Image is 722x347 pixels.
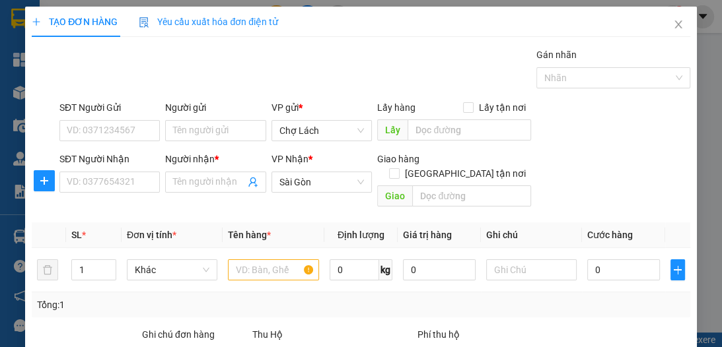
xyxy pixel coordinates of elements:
input: Ghi Chú [486,259,577,280]
label: Ghi chú đơn hàng [142,329,215,340]
span: [GEOGRAPHIC_DATA] tận nơi [400,166,531,181]
button: plus [34,170,55,191]
span: Chợ Lách [279,121,364,141]
button: Close [660,7,697,44]
input: VD: Bàn, Ghế [228,259,318,280]
span: Khác [135,260,209,280]
span: plus [32,17,41,26]
span: Lấy tận nơi [474,100,531,115]
span: close [673,19,684,30]
span: TẠO ĐƠN HÀNG [32,16,118,27]
span: Thu Hộ [252,329,283,340]
input: Dọc đường [412,185,531,206]
div: SĐT Người Nhận [59,152,160,166]
div: Người gửi [165,100,266,115]
button: plus [670,259,685,280]
span: plus [671,265,684,275]
span: Giao [377,185,412,206]
span: user-add [248,177,258,187]
button: delete [37,259,58,280]
div: Phí thu hộ [417,327,580,347]
span: SL [71,230,82,240]
span: Sài Gòn [279,172,364,192]
div: Người nhận [165,152,266,166]
input: Dọc đường [408,119,531,141]
div: SĐT Người Gửi [59,100,160,115]
img: icon [139,17,149,28]
span: kg [379,259,392,280]
div: Tổng: 1 [37,298,280,312]
label: Gán nhãn [536,49,577,60]
span: Cước hàng [587,230,633,240]
span: Giao hàng [377,154,419,164]
span: Định lượng [338,230,384,240]
div: VP gửi [271,100,372,115]
span: Lấy hàng [377,102,415,113]
span: Đơn vị tính [127,230,176,240]
span: Giá trị hàng [403,230,452,240]
span: Lấy [377,119,408,141]
span: plus [34,175,54,186]
span: Yêu cầu xuất hóa đơn điện tử [139,16,278,27]
span: VP Nhận [271,154,308,164]
span: Tên hàng [228,230,271,240]
th: Ghi chú [481,222,582,248]
input: 0 [403,259,476,280]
